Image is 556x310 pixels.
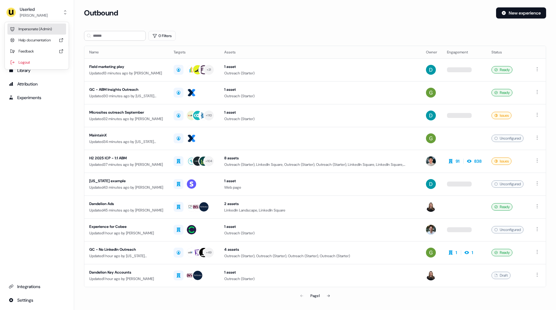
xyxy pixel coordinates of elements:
[7,35,66,46] div: Help documentation
[20,12,48,19] div: [PERSON_NAME]
[20,6,48,12] div: Userled
[7,57,66,68] div: Logout
[5,22,69,69] div: Userled[PERSON_NAME]
[7,46,66,57] div: Feedback
[7,23,66,35] div: Impersonate (Admin)
[5,5,69,20] button: Userled[PERSON_NAME]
